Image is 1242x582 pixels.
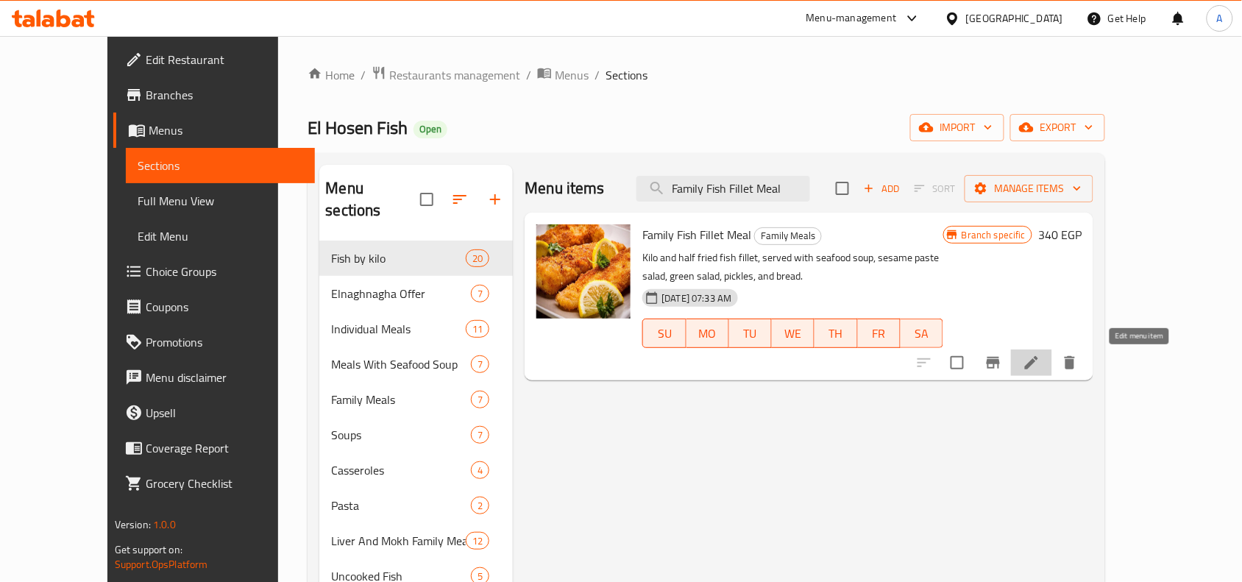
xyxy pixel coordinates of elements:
[372,65,520,85] a: Restaurants management
[649,323,680,344] span: SU
[411,184,442,215] span: Select all sections
[319,347,513,382] div: Meals With Seafood Soup7
[115,540,182,559] span: Get support on:
[319,488,513,523] div: Pasta2
[466,252,489,266] span: 20
[113,42,315,77] a: Edit Restaurant
[308,111,408,144] span: El Hosen Fish
[966,10,1063,26] div: [GEOGRAPHIC_DATA]
[472,358,489,372] span: 7
[146,298,303,316] span: Coupons
[331,497,471,514] span: Pasta
[820,323,851,344] span: TH
[319,241,513,276] div: Fish by kilo20
[319,417,513,453] div: Soups7
[864,323,895,344] span: FR
[126,148,315,183] a: Sections
[642,224,751,246] span: Family Fish Fillet Meal
[536,224,631,319] img: Family Fish Fillet Meal
[113,395,315,430] a: Upsell
[113,324,315,360] a: Promotions
[858,319,901,348] button: FR
[331,285,471,302] span: Elnaghnagha Offer
[138,192,303,210] span: Full Menu View
[319,276,513,311] div: Elnaghnagha Offer7
[606,66,647,84] span: Sections
[319,523,513,558] div: Liver And Mokh Family Meals12
[113,113,315,148] a: Menus
[331,249,466,267] span: Fish by kilo
[1038,224,1082,245] h6: 340 EGP
[478,182,513,217] button: Add section
[642,249,943,285] p: Kilo and half fried fish fillet, served with seafood soup, sesame paste salad, green salad, pickl...
[146,404,303,422] span: Upsell
[331,461,471,479] span: Casseroles
[149,121,303,139] span: Menus
[471,285,489,302] div: items
[146,86,303,104] span: Branches
[636,176,810,202] input: search
[466,322,489,336] span: 11
[906,323,937,344] span: SA
[858,177,905,200] button: Add
[331,355,471,373] span: Meals With Seafood Soup
[319,453,513,488] div: Casseroles4
[976,345,1011,380] button: Branch-specific-item
[1217,10,1223,26] span: A
[113,466,315,501] a: Grocery Checklist
[942,347,973,378] span: Select to update
[331,426,471,444] span: Soups
[976,180,1082,198] span: Manage items
[414,121,447,138] div: Open
[389,66,520,84] span: Restaurants management
[472,499,489,513] span: 2
[115,515,151,534] span: Version:
[472,428,489,442] span: 7
[729,319,772,348] button: TU
[735,323,766,344] span: TU
[331,532,466,550] div: Liver And Mokh Family Meals
[471,426,489,444] div: items
[754,227,822,245] div: Family Meals
[319,311,513,347] div: Individual Meals11
[537,65,589,85] a: Menus
[414,123,447,135] span: Open
[905,177,965,200] span: Select section first
[146,475,303,492] span: Grocery Checklist
[331,391,471,408] div: Family Meals
[815,319,857,348] button: TH
[361,66,366,84] li: /
[1022,118,1093,137] span: export
[466,249,489,267] div: items
[308,66,355,84] a: Home
[146,369,303,386] span: Menu disclaimer
[113,254,315,289] a: Choice Groups
[115,555,208,574] a: Support.OpsPlatform
[466,534,489,548] span: 12
[525,177,605,199] h2: Menu items
[827,173,858,204] span: Select section
[956,228,1032,242] span: Branch specific
[642,319,686,348] button: SU
[471,497,489,514] div: items
[692,323,723,344] span: MO
[113,77,315,113] a: Branches
[858,177,905,200] span: Add item
[126,183,315,219] a: Full Menu View
[126,219,315,254] a: Edit Menu
[922,118,993,137] span: import
[138,157,303,174] span: Sections
[331,320,466,338] span: Individual Meals
[806,10,897,27] div: Menu-management
[319,382,513,417] div: Family Meals7
[901,319,943,348] button: SA
[466,532,489,550] div: items
[1052,345,1087,380] button: delete
[471,461,489,479] div: items
[146,263,303,280] span: Choice Groups
[153,515,176,534] span: 1.0.0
